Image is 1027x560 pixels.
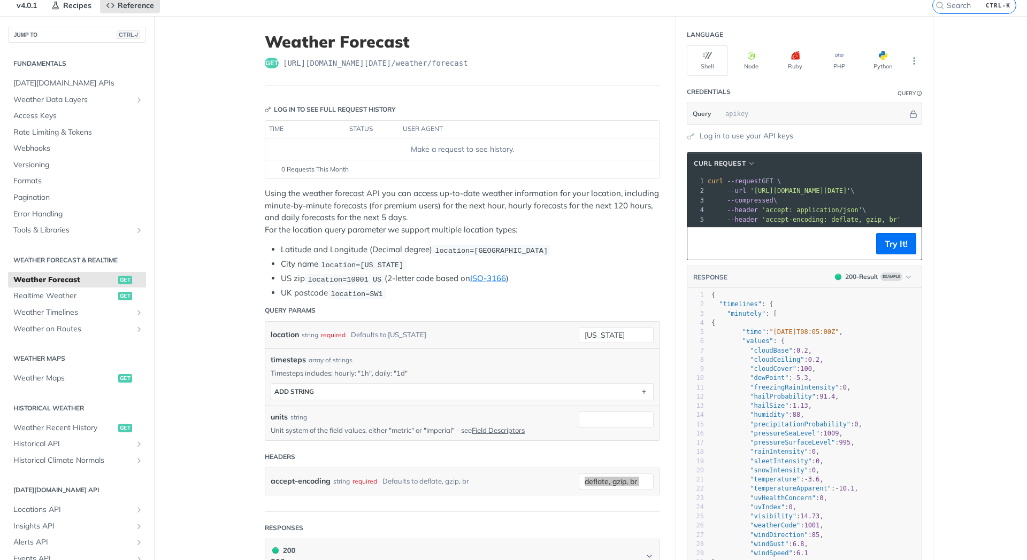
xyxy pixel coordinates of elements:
[711,549,808,557] span: :
[8,370,146,386] a: Weather Mapsget
[13,225,132,236] span: Tools & Libraries
[687,291,704,300] div: 1
[13,160,143,170] span: Versioning
[135,505,143,514] button: Show subpages for Locations API
[750,494,816,502] span: "uvHealthConcern"
[775,45,816,76] button: Ruby
[8,453,146,469] a: Historical Climate NormalsShow subpages for Historical Climate Normals
[800,512,819,520] span: 14.73
[711,384,850,391] span: : ,
[808,356,820,363] span: 0.2
[687,392,704,401] div: 12
[8,255,146,265] h2: Weather Forecast & realtime
[819,393,835,400] span: 91.4
[13,78,143,89] span: [DATE][DOMAIN_NAME] APIs
[687,309,704,318] div: 3
[265,58,279,68] span: get
[750,439,835,446] span: "pressureSurfaceLevel"
[687,374,704,383] div: 10
[711,365,816,372] span: : ,
[13,275,116,285] span: Weather Forecast
[687,318,704,328] div: 4
[687,30,723,40] div: Language
[271,368,654,378] p: Timesteps includes: hourly: "1h", daily: "1d"
[321,327,346,343] div: required
[265,32,660,51] h1: Weather Forecast
[804,476,808,483] span: -
[687,346,704,355] div: 7
[816,457,819,465] span: 0
[711,421,862,428] span: : ,
[331,290,382,298] span: location=SW1
[727,177,762,185] span: --request
[750,485,831,492] span: "temperatureApparent"
[690,158,760,169] button: cURL Request
[687,328,704,337] div: 5
[265,523,303,533] div: Responses
[936,1,944,10] svg: Search
[13,324,132,335] span: Weather on Routes
[352,473,377,489] div: required
[839,485,854,492] span: 10.1
[793,374,796,382] span: -
[13,439,132,449] span: Historical API
[8,272,146,288] a: Weather Forecastget
[302,327,318,343] div: string
[750,374,788,382] span: "dewPoint"
[271,384,653,400] button: ADD string
[750,503,785,511] span: "uvIndex"
[908,108,919,119] button: Hide
[711,393,839,400] span: : ,
[135,456,143,465] button: Show subpages for Historical Climate Normals
[435,246,548,254] span: location=[GEOGRAPHIC_DATA]
[135,522,143,531] button: Show subpages for Insights API
[727,216,758,223] span: --header
[8,305,146,321] a: Weather TimelinesShow subpages for Weather Timelines
[118,292,132,300] span: get
[382,473,469,489] div: Defaults to deflate, gzip, br
[711,347,812,354] span: : ,
[762,216,901,223] span: 'accept-encoding: deflate, gzip, br'
[687,438,704,447] div: 17
[727,187,746,195] span: --url
[687,383,704,392] div: 11
[351,327,426,343] div: Defaults to [US_STATE]
[812,448,816,455] span: 0
[118,424,132,432] span: get
[687,45,728,76] button: Shell
[8,288,146,304] a: Realtime Weatherget
[687,540,704,549] div: 28
[271,473,331,489] label: accept-encoding
[711,374,812,382] span: : ,
[135,226,143,235] button: Show subpages for Tools & Libraries
[63,1,91,10] span: Recipes
[687,447,704,456] div: 18
[830,271,916,282] button: 200200-ResultExample
[835,485,839,492] span: -
[281,244,660,256] li: Latitude and Longitude (Decimal degree)
[708,177,781,185] span: GET \
[8,420,146,436] a: Weather Recent Historyget
[8,534,146,550] a: Alerts APIShow subpages for Alerts API
[687,475,704,484] div: 21
[271,327,299,343] label: location
[750,393,816,400] span: "hailProbability"
[687,457,704,466] div: 19
[687,337,704,346] div: 6
[693,236,708,252] button: Copy to clipboard
[708,206,866,214] span: \
[687,531,704,540] div: 27
[135,308,143,317] button: Show subpages for Weather Timelines
[118,276,132,284] span: get
[290,413,307,422] div: string
[711,430,843,437] span: : ,
[8,518,146,534] a: Insights APIShow subpages for Insights API
[8,27,146,43] button: JUMP TOCTRL-/
[769,328,839,336] span: "[DATE]T08:05:00Z"
[824,430,839,437] span: 1009
[819,494,823,502] span: 0
[789,503,793,511] span: 0
[8,321,146,337] a: Weather on RoutesShow subpages for Weather on Routes
[812,531,819,539] span: 85
[687,549,704,558] div: 29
